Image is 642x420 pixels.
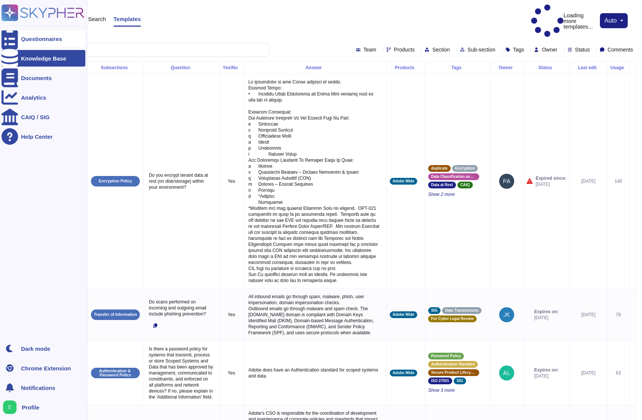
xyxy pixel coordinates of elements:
span: Show 2 more [428,191,487,197]
span: Status [575,47,590,52]
span: Show 3 more [428,387,487,393]
span: Notifications [21,385,55,391]
p: Yes [223,178,240,184]
div: Chrome Extension [21,365,71,371]
span: Owner [542,47,557,52]
p: All inbound emails go through spam, malware, phish, user impersonation, domain impersonation chec... [247,292,383,338]
div: Last edit [573,65,604,70]
p: Is there a password policy for systems that transmit, process or store Scoped Systems and Data th... [147,344,217,402]
div: [DATE] [573,312,604,318]
div: Answer [247,65,383,70]
span: Adobe Wide [393,371,415,375]
a: CAIQ / SIG [2,109,85,125]
span: Data at Rest [431,183,453,187]
span: [DATE] [534,315,559,321]
span: [DATE] [534,373,559,379]
div: [DATE] [573,178,604,184]
img: user [3,400,17,414]
span: Comments [607,47,633,52]
span: duplicate [431,167,448,170]
div: Documents [21,75,52,81]
img: user [499,174,514,189]
span: Templates [114,16,141,22]
span: auto [604,18,617,24]
a: Questionnaires [2,30,85,47]
span: Expires on: [534,367,559,373]
p: Transfer of Information [94,312,137,317]
p: Do you encrypt tenant data at rest (on disk/storage) within your environment? [147,170,217,192]
a: Chrome Extension [2,360,85,376]
span: For Cyber Legal Review [431,317,474,321]
div: Help Center [21,134,53,139]
div: 63 [610,370,626,376]
p: Adobe does have an Authentication standard for scoped systems and data. [247,365,383,381]
span: Products [394,47,415,52]
div: Status [527,65,566,70]
p: Yes [223,312,240,318]
div: Tags [428,65,487,70]
a: Knowledge Base [2,50,85,67]
span: Tags [513,47,524,52]
div: Products [390,65,422,70]
span: Password Policy [431,354,461,358]
div: Yes/No [223,65,240,70]
span: ISO 27001 [431,379,449,383]
div: Knowledge Base [21,56,66,61]
span: Data Transmission [445,309,478,312]
p: Yes [223,370,240,376]
span: Section [432,47,450,52]
img: user [499,307,514,322]
span: CAIQ [460,183,470,187]
button: auto [604,18,623,24]
span: Expires on: [534,309,559,315]
img: user [499,365,514,381]
span: Team [363,47,376,52]
p: Lo ipsumdolor si ame Conse adipisci el seddo. Eiusmod Tempo: • Incididu Utlab Etdolorema ali Enim... [247,77,383,285]
span: Adobe Wide [393,313,415,317]
div: Usage [610,65,626,70]
div: Dark mode [21,346,50,352]
span: Authentication Standard [431,362,475,366]
div: Question [147,65,217,70]
span: [DATE] [536,181,566,187]
div: [DATE] [573,370,604,376]
p: Loading more templates... [531,5,596,37]
div: Questionnaires [21,36,62,42]
span: Search [88,16,106,22]
span: Sub-section [468,47,495,52]
span: SIG [431,309,438,312]
span: Profile [22,405,39,410]
a: Documents [2,70,85,86]
a: Analytics [2,89,85,106]
span: SIG [457,379,463,383]
span: Adobe Wide [393,179,415,183]
div: 78 [610,312,626,318]
p: Do scans performed on incoming and outgoing email include phishing prevention? [147,297,217,319]
span: Encryption [455,167,475,170]
span: Data Classification and Handling Standard [431,175,476,179]
span: Secure Product Lifecycle Standard [431,371,476,375]
div: 140 [610,178,626,184]
div: Owner [494,65,520,70]
p: Encryption Policy [99,179,132,183]
button: user [2,399,22,415]
div: Subsections [90,65,141,70]
input: Search by keywords [30,43,270,56]
span: Expired since: [536,175,566,181]
a: Help Center [2,128,85,145]
div: Analytics [21,95,46,100]
p: Authentication & Password Policy [94,369,137,377]
div: CAIQ / SIG [21,114,50,120]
